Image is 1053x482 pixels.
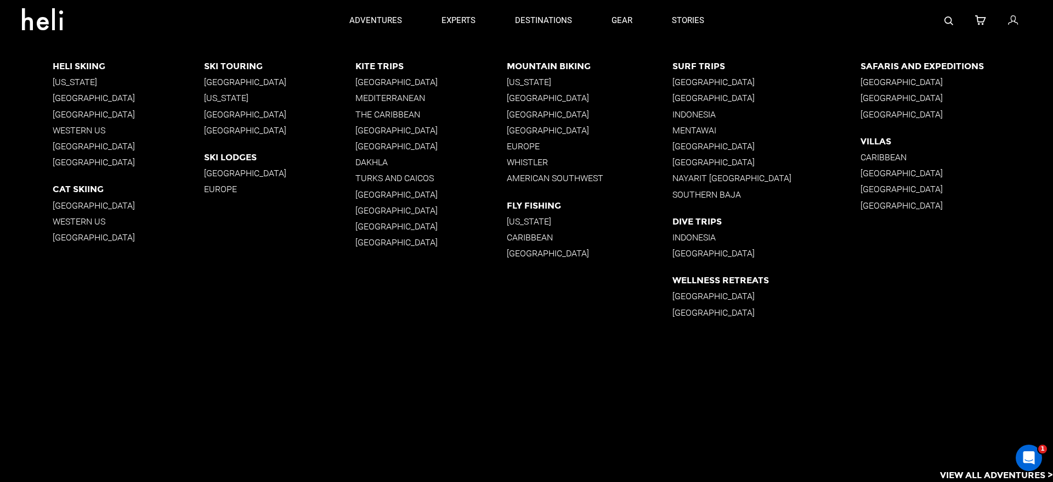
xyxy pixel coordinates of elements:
p: View All Adventures > [940,469,1053,482]
p: [GEOGRAPHIC_DATA] [860,168,1053,178]
p: [GEOGRAPHIC_DATA] [672,77,860,87]
p: [GEOGRAPHIC_DATA] [53,141,204,152]
p: [GEOGRAPHIC_DATA] [355,221,507,232]
p: Dakhla [355,157,507,167]
p: [GEOGRAPHIC_DATA] [507,248,672,259]
p: Indonesia [672,232,860,243]
p: [GEOGRAPHIC_DATA] [204,168,355,178]
p: [GEOGRAPHIC_DATA] [860,109,1053,120]
p: Wellness Retreats [672,275,860,285]
p: [GEOGRAPHIC_DATA] [507,109,672,120]
p: [GEOGRAPHIC_DATA] [53,200,204,211]
p: Europe [507,141,672,152]
p: [GEOGRAPHIC_DATA] [672,248,860,259]
p: Safaris and Expeditions [860,61,1053,71]
iframe: Intercom live chat [1016,445,1042,471]
p: Caribbean [507,232,672,243]
p: Whistler [507,157,672,167]
p: [GEOGRAPHIC_DATA] [860,77,1053,87]
p: [GEOGRAPHIC_DATA] [355,77,507,87]
p: [GEOGRAPHIC_DATA] [507,93,672,103]
p: [GEOGRAPHIC_DATA] [860,200,1053,211]
p: Ski Lodges [204,152,355,162]
p: destinations [515,15,572,26]
p: Fly Fishing [507,200,672,211]
span: 1 [1038,445,1047,453]
p: [GEOGRAPHIC_DATA] [507,125,672,136]
p: [US_STATE] [507,216,672,227]
p: Europe [204,184,355,194]
p: [GEOGRAPHIC_DATA] [204,77,355,87]
p: [GEOGRAPHIC_DATA] [355,189,507,200]
p: [GEOGRAPHIC_DATA] [672,157,860,167]
p: [GEOGRAPHIC_DATA] [53,157,204,167]
p: [GEOGRAPHIC_DATA] [204,109,355,120]
p: [GEOGRAPHIC_DATA] [355,141,507,152]
p: adventures [349,15,402,26]
p: Surf Trips [672,61,860,71]
p: Turks and Caicos [355,173,507,183]
p: [GEOGRAPHIC_DATA] [355,237,507,248]
p: [GEOGRAPHIC_DATA] [355,205,507,216]
p: [GEOGRAPHIC_DATA] [860,93,1053,103]
p: Western US [53,216,204,227]
p: [GEOGRAPHIC_DATA] [53,232,204,243]
p: experts [441,15,475,26]
p: [GEOGRAPHIC_DATA] [204,125,355,136]
p: [GEOGRAPHIC_DATA] [355,125,507,136]
p: [US_STATE] [507,77,672,87]
p: [US_STATE] [53,77,204,87]
p: [GEOGRAPHIC_DATA] [53,109,204,120]
p: Kite Trips [355,61,507,71]
p: Mentawai [672,125,860,136]
p: Western US [53,125,204,136]
p: Nayarit [GEOGRAPHIC_DATA] [672,173,860,183]
p: Mediterranean [355,93,507,103]
p: Villas [860,136,1053,147]
p: Indonesia [672,109,860,120]
p: Mountain Biking [507,61,672,71]
p: The Caribbean [355,109,507,120]
p: Dive Trips [672,216,860,227]
p: [GEOGRAPHIC_DATA] [672,141,860,152]
p: Caribbean [860,152,1053,162]
p: [GEOGRAPHIC_DATA] [672,291,860,301]
p: Cat Skiing [53,184,204,194]
p: Southern Baja [672,189,860,200]
p: Heli Skiing [53,61,204,71]
img: search-bar-icon.svg [944,16,953,25]
p: Ski Touring [204,61,355,71]
p: [US_STATE] [204,93,355,103]
p: [GEOGRAPHIC_DATA] [860,184,1053,194]
p: American Southwest [507,173,672,183]
p: [GEOGRAPHIC_DATA] [672,93,860,103]
p: [GEOGRAPHIC_DATA] [672,307,860,318]
p: [GEOGRAPHIC_DATA] [53,93,204,103]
